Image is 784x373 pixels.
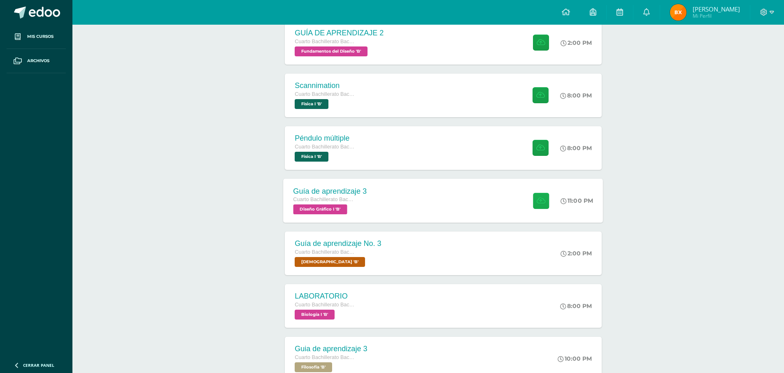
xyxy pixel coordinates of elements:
[7,25,66,49] a: Mis cursos
[295,310,335,320] span: Biología I 'B'
[693,5,740,13] span: [PERSON_NAME]
[560,302,592,310] div: 8:00 PM
[295,152,328,162] span: Física I 'B'
[693,12,740,19] span: Mi Perfil
[27,33,54,40] span: Mis cursos
[293,197,356,202] span: Cuarto Bachillerato Bachillerato en CCLL con Orientación en Diseño Gráfico
[560,92,592,99] div: 8:00 PM
[295,249,356,255] span: Cuarto Bachillerato Bachillerato en CCLL con Orientación en Diseño Gráfico
[295,81,356,90] div: Scannimation
[293,187,367,195] div: Guía de aprendizaje 3
[670,4,686,21] img: 1e9ea2312da8f31247f4faf874a4fe1a.png
[27,58,49,64] span: Archivos
[7,49,66,73] a: Archivos
[560,144,592,152] div: 8:00 PM
[295,292,356,301] div: LABORATORIO
[561,197,593,204] div: 11:00 PM
[295,362,332,372] span: Filosofía 'B'
[561,39,592,46] div: 2:00 PM
[561,250,592,257] div: 2:00 PM
[295,239,381,248] div: Guía de aprendizaje No. 3
[295,144,356,150] span: Cuarto Bachillerato Bachillerato en CCLL con Orientación en Diseño Gráfico
[295,46,368,56] span: Fundamentos del Diseño 'B'
[295,302,356,308] span: Cuarto Bachillerato Bachillerato en CCLL con Orientación en Diseño Gráfico
[295,99,328,109] span: Física I 'B'
[23,362,54,368] span: Cerrar panel
[295,134,356,143] div: Péndulo múltiple
[558,355,592,362] div: 10:00 PM
[295,354,356,360] span: Cuarto Bachillerato Bachillerato en CCLL con Orientación en Diseño Gráfico
[293,204,347,214] span: Diseño Gráfico I 'B'
[295,91,356,97] span: Cuarto Bachillerato Bachillerato en CCLL con Orientación en Diseño Gráfico
[295,39,356,44] span: Cuarto Bachillerato Bachillerato en CCLL con Orientación en Diseño Gráfico
[295,345,367,353] div: Guia de aprendizaje 3
[295,257,365,267] span: Biblia 'B'
[295,29,384,37] div: GUÍA DE APRENDIZAJE 2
